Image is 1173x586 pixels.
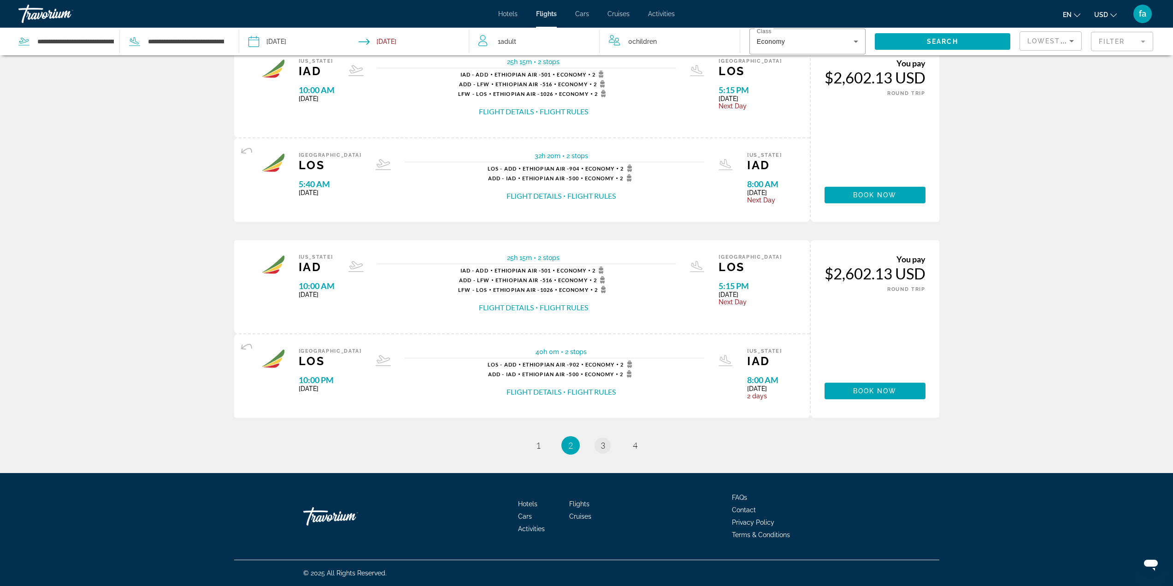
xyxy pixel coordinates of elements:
[507,254,532,261] span: 25h 15m
[495,71,542,77] span: Ethiopian Air -
[825,383,925,399] button: Book now
[459,277,489,283] span: ADD - LFW
[853,387,897,395] span: Book now
[299,281,335,291] span: 10:00 AM
[747,158,782,172] span: IAD
[1139,9,1146,18] span: fa
[732,519,774,526] a: Privacy Policy
[522,175,569,181] span: Ethiopian Air -
[719,58,782,64] span: [GEOGRAPHIC_DATA]
[522,371,579,377] span: 500
[825,68,925,87] div: $2,602.13 USD
[518,513,532,520] span: Cars
[825,187,925,203] button: Book now
[1027,36,1074,47] mat-select: Sort by
[523,166,570,172] span: Ethiopian Air -
[495,71,551,77] span: 501
[567,387,616,397] button: Flight Rules
[493,287,553,293] span: 1026
[927,38,958,45] span: Search
[620,165,635,172] span: 2
[719,291,782,298] span: [DATE]
[299,152,362,158] span: [GEOGRAPHIC_DATA]
[757,29,772,35] mat-label: Class
[620,174,634,182] span: 2
[458,91,487,97] span: LFW - LOS
[1094,8,1117,21] button: Change currency
[719,281,782,291] span: 5:15 PM
[569,513,591,520] span: Cruises
[299,254,335,260] span: [US_STATE]
[568,440,573,450] span: 2
[535,152,560,160] span: 32h 20m
[522,175,579,181] span: 500
[536,348,559,355] span: 40h 0m
[732,506,756,514] a: Contact
[595,286,609,293] span: 2
[747,189,782,196] span: [DATE]
[303,569,387,577] span: © 2025 All Rights Reserved.
[595,90,609,97] span: 2
[1091,31,1153,52] button: Filter
[559,287,589,293] span: Economy
[747,348,782,354] span: [US_STATE]
[303,503,395,530] a: Travorium
[747,375,782,385] span: 8:00 AM
[732,531,790,539] a: Terms & Conditions
[495,81,552,87] span: 516
[536,10,557,18] span: Flights
[248,28,286,55] button: Depart date: Dec 19, 2025
[498,10,518,18] a: Hotels
[620,370,634,378] span: 2
[1063,11,1072,18] span: en
[585,361,615,367] span: Economy
[518,525,545,533] span: Activities
[620,361,635,368] span: 2
[719,64,782,78] span: LOS
[567,191,616,201] button: Flight Rules
[592,71,607,78] span: 2
[518,500,537,508] a: Hotels
[719,260,782,274] span: LOS
[628,35,657,48] span: 0
[299,179,362,189] span: 5:40 AM
[825,58,925,68] div: You pay
[575,10,589,18] span: Cars
[558,81,588,87] span: Economy
[732,494,747,501] a: FAQs
[648,10,675,18] span: Activities
[460,267,489,273] span: IAD - ADD
[523,166,579,172] span: 904
[825,264,925,283] div: $2,602.13 USD
[1027,37,1086,45] span: Lowest Price
[747,385,782,392] span: [DATE]
[538,254,560,261] span: 2 stops
[488,361,517,367] span: LOS - ADD
[540,302,588,313] button: Flight Rules
[1063,8,1080,21] button: Change language
[507,191,561,201] button: Flight Details
[557,71,586,77] span: Economy
[887,286,925,292] span: ROUND TRIP
[633,440,637,450] span: 4
[522,371,569,377] span: Ethiopian Air -
[540,107,588,117] button: Flight Rules
[523,361,570,367] span: Ethiopian Air -
[594,80,608,88] span: 2
[719,85,782,95] span: 5:15 PM
[18,2,111,26] a: Travorium
[747,196,782,204] span: Next Day
[719,95,782,102] span: [DATE]
[299,260,335,274] span: IAD
[495,267,551,273] span: 501
[565,348,587,355] span: 2 stops
[488,371,516,377] span: ADD - IAD
[747,152,782,158] span: [US_STATE]
[569,500,589,508] span: Flights
[299,385,362,392] span: [DATE]
[607,10,630,18] a: Cruises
